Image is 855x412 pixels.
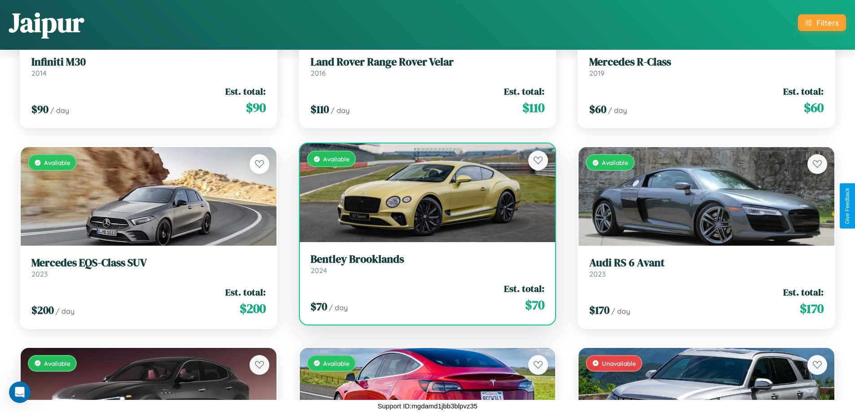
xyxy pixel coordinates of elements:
span: Available [44,159,70,166]
span: $ 90 [246,99,266,117]
span: $ 110 [522,99,544,117]
span: 2023 [589,269,605,278]
span: Unavailable [602,360,636,367]
span: $ 110 [311,102,329,117]
span: Available [323,155,350,163]
span: / day [608,106,627,115]
h3: Bentley Brooklands [311,253,545,266]
span: Est. total: [783,286,824,299]
span: 2016 [311,69,326,78]
span: / day [50,106,69,115]
span: 2014 [31,69,47,78]
h3: Audi RS 6 Avant [589,256,824,269]
span: $ 170 [800,299,824,317]
span: Est. total: [504,282,544,295]
span: Est. total: [225,286,266,299]
span: / day [56,307,75,316]
span: / day [611,307,630,316]
span: 2024 [311,266,327,275]
span: $ 200 [31,303,54,317]
a: Bentley Brooklands2024 [311,253,545,275]
span: $ 70 [525,296,544,314]
span: / day [329,303,348,312]
span: Available [602,159,628,166]
span: Available [44,360,70,367]
span: $ 170 [589,303,609,317]
h3: Land Rover Range Rover Velar [311,56,545,69]
h1: Jaipur [9,4,84,41]
span: Est. total: [225,85,266,98]
span: / day [331,106,350,115]
h3: Mercedes R-Class [589,56,824,69]
span: Available [323,360,350,367]
span: $ 200 [240,299,266,317]
div: Filters [816,18,839,27]
span: Est. total: [783,85,824,98]
h3: Infiniti M30 [31,56,266,69]
span: $ 70 [311,299,327,314]
a: Mercedes EQS-Class SUV2023 [31,256,266,278]
a: Land Rover Range Rover Velar2016 [311,56,545,78]
div: Give Feedback [844,188,851,224]
iframe: Intercom live chat [9,382,31,403]
a: Infiniti M302014 [31,56,266,78]
span: Est. total: [504,85,544,98]
button: Filters [798,14,846,31]
span: $ 90 [31,102,48,117]
span: 2023 [31,269,48,278]
p: Support ID: mgdamd1jbb3blpvz35 [377,400,478,412]
span: $ 60 [589,102,606,117]
span: $ 60 [804,99,824,117]
h3: Mercedes EQS-Class SUV [31,256,266,269]
a: Mercedes R-Class2019 [589,56,824,78]
span: 2019 [589,69,605,78]
a: Audi RS 6 Avant2023 [589,256,824,278]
